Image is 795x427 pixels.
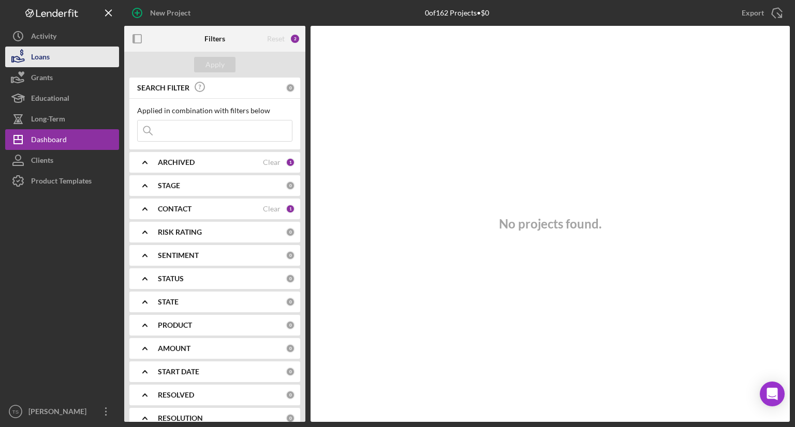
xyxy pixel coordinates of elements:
[12,409,19,415] text: TS
[5,88,119,109] button: Educational
[286,321,295,330] div: 0
[158,391,194,399] b: RESOLVED
[286,181,295,190] div: 0
[204,35,225,43] b: Filters
[5,109,119,129] button: Long-Term
[425,9,489,17] div: 0 of 162 Projects • $0
[286,297,295,307] div: 0
[5,47,119,67] button: Loans
[286,158,295,167] div: 1
[5,67,119,88] button: Grants
[158,205,192,213] b: CONTACT
[158,368,199,376] b: START DATE
[194,57,235,72] button: Apply
[158,298,179,306] b: STATE
[5,26,119,47] button: Activity
[286,344,295,353] div: 0
[124,3,201,23] button: New Project
[31,171,92,194] div: Product Templates
[731,3,790,23] button: Export
[150,3,190,23] div: New Project
[158,228,202,236] b: RISK RATING
[267,35,285,43] div: Reset
[158,321,192,329] b: PRODUCT
[499,217,601,231] h3: No projects found.
[263,205,281,213] div: Clear
[286,414,295,423] div: 0
[205,57,225,72] div: Apply
[5,401,119,422] button: TS[PERSON_NAME]
[5,129,119,150] button: Dashboard
[5,171,119,191] button: Product Templates
[286,204,295,213] div: 1
[31,129,67,152] div: Dashboard
[286,227,295,237] div: 0
[742,3,764,23] div: Export
[31,67,53,90] div: Grants
[158,158,195,166] b: ARCHIVED
[158,414,203,422] b: RESOLUTION
[286,251,295,260] div: 0
[158,274,184,283] b: STATUS
[31,47,50,70] div: Loans
[290,34,300,44] div: 2
[286,367,295,376] div: 0
[31,88,69,111] div: Educational
[31,150,53,173] div: Clients
[286,83,295,93] div: 0
[158,181,180,190] b: STAGE
[26,401,93,424] div: [PERSON_NAME]
[5,150,119,171] button: Clients
[137,84,189,92] b: SEARCH FILTER
[31,109,65,132] div: Long-Term
[760,382,785,406] div: Open Intercom Messenger
[286,390,295,400] div: 0
[31,26,56,49] div: Activity
[263,158,281,166] div: Clear
[158,344,190,353] b: AMOUNT
[286,274,295,283] div: 0
[158,251,199,260] b: SENTIMENT
[137,106,292,115] div: Applied in combination with filters below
